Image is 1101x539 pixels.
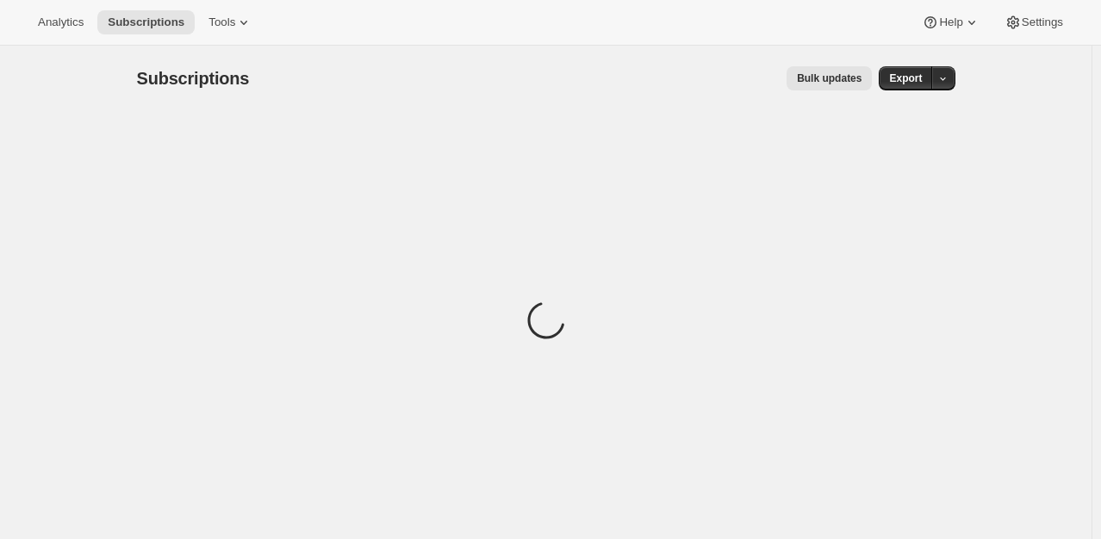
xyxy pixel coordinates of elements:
[879,66,932,90] button: Export
[994,10,1073,34] button: Settings
[38,15,84,29] span: Analytics
[889,71,922,85] span: Export
[797,71,862,85] span: Bulk updates
[787,66,872,90] button: Bulk updates
[137,69,250,88] span: Subscriptions
[108,15,184,29] span: Subscriptions
[208,15,235,29] span: Tools
[911,10,990,34] button: Help
[97,10,195,34] button: Subscriptions
[939,15,962,29] span: Help
[28,10,94,34] button: Analytics
[198,10,263,34] button: Tools
[1022,15,1063,29] span: Settings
